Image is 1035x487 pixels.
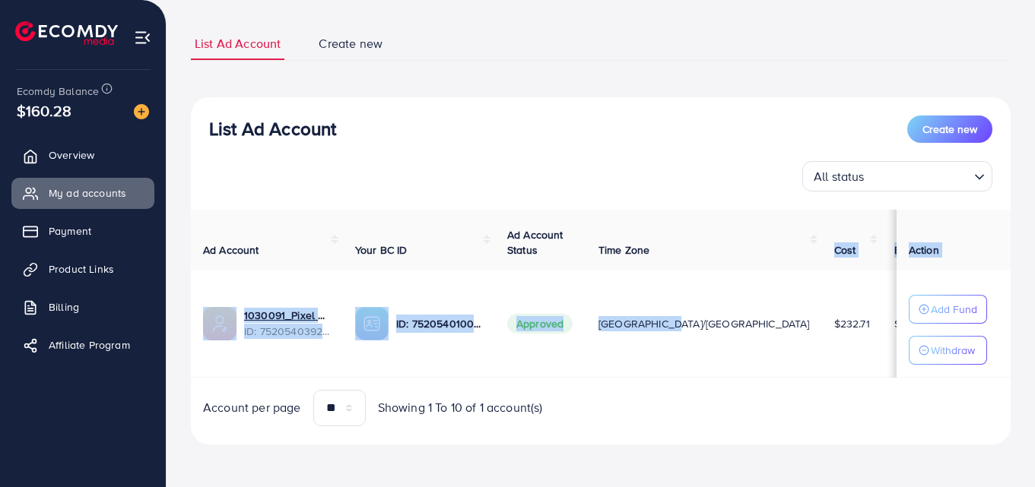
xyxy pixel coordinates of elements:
span: Approved [507,314,573,334]
img: ic-ads-acc.e4c84228.svg [203,307,237,340]
img: logo [15,21,118,45]
a: Billing [11,292,154,322]
iframe: Chat [970,419,1024,476]
a: Payment [11,216,154,246]
p: Withdraw [931,341,975,359]
span: Ad Account [203,242,259,258]
div: <span class='underline'>1030091_Pixel Plus_1751012355976</span></br>7520540392119418898 [244,308,331,339]
a: Product Links [11,254,154,284]
a: Overview [11,140,154,170]
div: Search for option [802,161,992,191]
span: Product Links [49,261,114,277]
h3: List Ad Account [209,118,336,140]
span: Create new [922,122,977,137]
span: Account per page [203,399,301,416]
p: Add Fund [931,300,977,318]
span: All status [811,166,868,188]
span: Action [909,242,939,258]
span: Billing [49,299,79,315]
span: Time Zone [598,242,649,258]
button: Withdraw [909,336,987,365]
p: ID: 7520540100244029457 [396,315,483,333]
button: Create new [907,115,992,143]
span: $232.71 [834,316,870,331]
span: [GEOGRAPHIC_DATA]/[GEOGRAPHIC_DATA] [598,316,810,331]
span: Create new [319,35,383,52]
span: Ad Account Status [507,227,564,258]
button: Add Fund [909,295,987,324]
span: My ad accounts [49,185,126,201]
span: Ecomdy Balance [17,84,99,99]
span: Cost [834,242,856,258]
span: $160.28 [17,100,71,122]
input: Search for option [869,163,968,188]
span: List Ad Account [195,35,281,52]
img: menu [134,29,151,46]
a: 1030091_Pixel Plus_1751012355976 [244,308,331,323]
span: ID: 7520540392119418898 [244,324,331,339]
img: ic-ba-acc.ded83a64.svg [355,307,389,340]
span: Affiliate Program [49,337,130,353]
span: Showing 1 To 10 of 1 account(s) [378,399,543,416]
a: Affiliate Program [11,330,154,360]
span: Your BC ID [355,242,408,258]
img: image [134,104,149,119]
a: My ad accounts [11,178,154,208]
span: Overview [49,147,94,163]
span: Payment [49,223,91,239]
